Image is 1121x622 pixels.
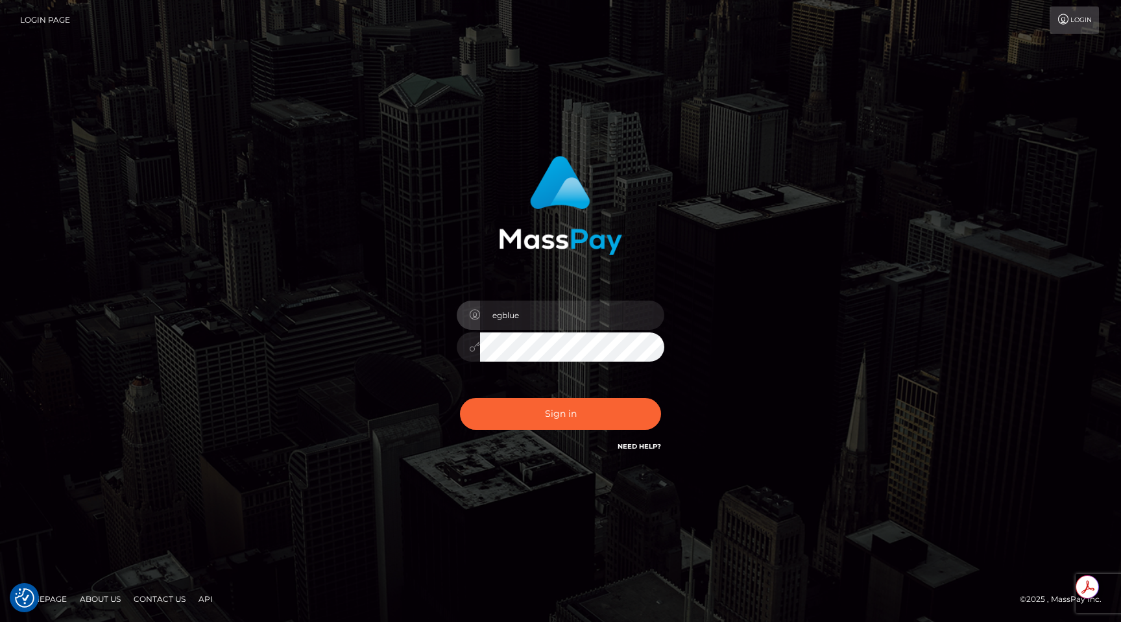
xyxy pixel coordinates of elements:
img: Revisit consent button [15,588,34,608]
a: About Us [75,589,126,609]
a: Contact Us [128,589,191,609]
img: MassPay Login [499,156,622,255]
button: Sign in [460,398,661,430]
a: Login Page [20,6,70,34]
a: API [193,589,218,609]
button: Consent Preferences [15,588,34,608]
a: Need Help? [618,442,661,451]
a: Homepage [14,589,72,609]
a: Login [1050,6,1099,34]
div: © 2025 , MassPay Inc. [1020,592,1111,606]
input: Username... [480,301,664,330]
